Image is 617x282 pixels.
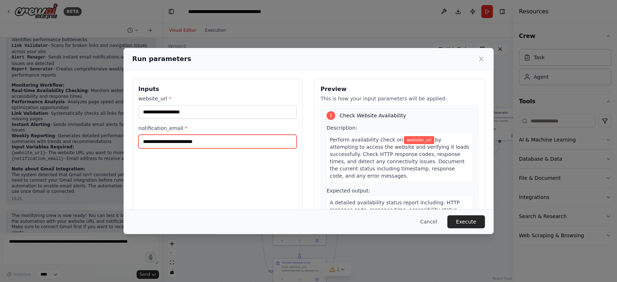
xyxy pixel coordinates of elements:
[320,85,479,94] h3: Preview
[404,136,434,144] span: Variable: website_url
[320,95,479,102] p: This is how your input parameters will be applied:
[330,137,403,143] span: Perform availability check on
[132,54,191,64] h2: Run parameters
[327,111,335,120] div: 1
[447,215,485,228] button: Execute
[138,95,297,102] label: website_url
[138,125,297,132] label: notification_email
[340,112,406,119] span: Check Website Availability
[327,188,370,194] span: Expected output:
[330,137,469,179] span: by attempting to access the website and verifying it loads successfully. Check HTTP response code...
[414,215,443,228] button: Cancel
[330,200,459,227] span: A detailed availability status report including: HTTP response code, response time, accessibility...
[138,85,297,94] h3: Inputs
[327,125,357,131] span: Description:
